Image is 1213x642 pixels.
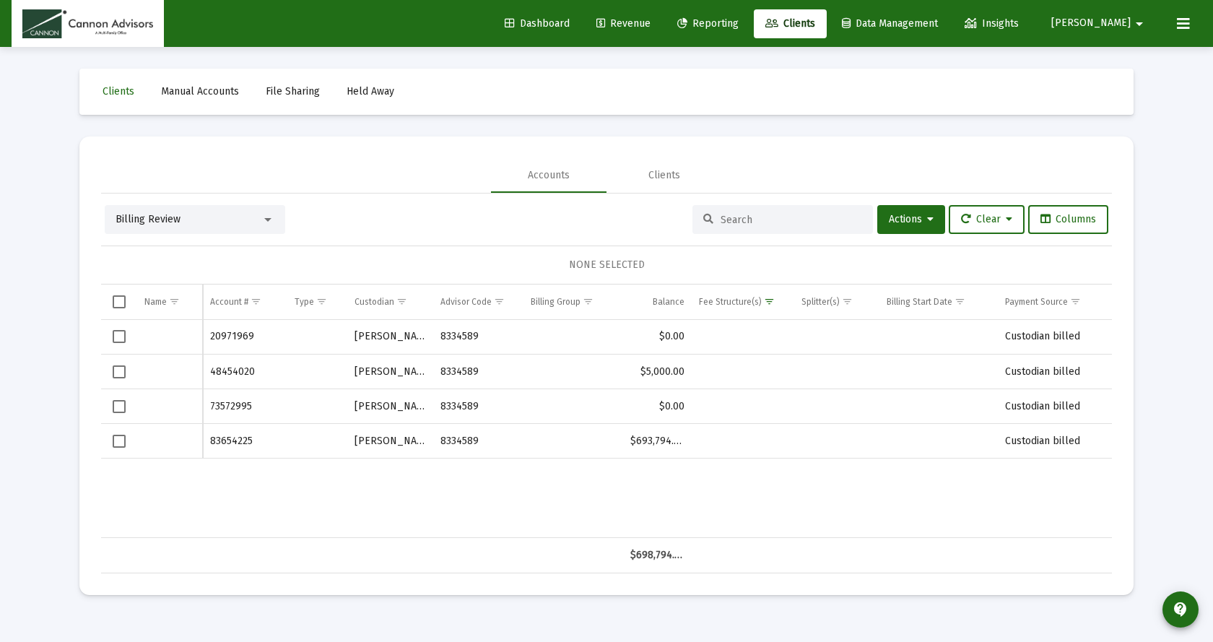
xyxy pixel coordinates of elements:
a: Clients [91,77,146,106]
span: Reporting [677,17,739,30]
div: Type [295,296,314,308]
span: Dashboard [505,17,570,30]
span: Show filter options for column 'Advisor Code' [494,296,505,307]
td: Column Billing Start Date [879,285,998,319]
span: Actions [889,213,934,225]
mat-icon: contact_support [1172,601,1189,618]
button: [PERSON_NAME] [1034,9,1165,38]
span: Insights [965,17,1019,30]
div: Select all [113,295,126,308]
div: Clients [648,168,680,183]
span: Billing Review [116,213,181,225]
td: [PERSON_NAME] [347,389,433,424]
span: Data Management [842,17,938,30]
a: Reporting [666,9,750,38]
td: 8334589 [433,320,523,355]
td: Column Name [137,285,203,319]
span: Clear [961,213,1012,225]
td: 20971969 [203,320,287,355]
span: File Sharing [266,85,320,97]
span: Show filter options for column 'Splitter(s)' [842,296,853,307]
div: Payment Source [1005,296,1068,308]
td: $0.00 [623,389,692,424]
div: Custodian billed [1005,329,1105,344]
span: Show filter options for column 'Account #' [251,296,261,307]
div: Name [144,296,167,308]
div: Splitter(s) [801,296,840,308]
div: Custodian [355,296,394,308]
td: 8334589 [433,389,523,424]
div: Billing Group [531,296,581,308]
input: Search [721,214,862,226]
td: Column Custodian [347,285,433,319]
span: Show filter options for column 'Type' [316,296,327,307]
span: Show filter options for column 'Payment Source' [1070,296,1081,307]
a: Dashboard [493,9,581,38]
td: 8334589 [433,424,523,459]
div: Billing Start Date [887,296,952,308]
div: Select row [113,435,126,448]
div: $698,794.02 [630,548,684,563]
td: [PERSON_NAME] [347,320,433,355]
span: Columns [1040,213,1096,225]
mat-icon: arrow_drop_down [1131,9,1148,38]
td: [PERSON_NAME] [347,424,433,459]
td: Column Payment Source [998,285,1112,319]
td: $693,794.02 [623,424,692,459]
td: 8334589 [433,355,523,389]
a: Held Away [335,77,406,106]
span: Show filter options for column 'Name' [169,296,180,307]
div: NONE SELECTED [113,258,1100,272]
div: Data grid [101,285,1112,573]
td: $0.00 [623,320,692,355]
td: $5,000.00 [623,355,692,389]
td: 48454020 [203,355,287,389]
td: Column Splitter(s) [794,285,879,319]
a: Data Management [830,9,949,38]
td: 73572995 [203,389,287,424]
div: Custodian billed [1005,399,1105,414]
td: Column Advisor Code [433,285,523,319]
span: Show filter options for column 'Custodian' [396,296,407,307]
td: Column Billing Group [523,285,623,319]
span: Revenue [596,17,651,30]
div: Advisor Code [440,296,492,308]
button: Actions [877,205,945,234]
span: Clients [103,85,134,97]
button: Columns [1028,205,1108,234]
span: Show filter options for column 'Fee Structure(s)' [764,296,775,307]
button: Clear [949,205,1025,234]
span: Show filter options for column 'Billing Group' [583,296,594,307]
td: Column Fee Structure(s) [692,285,794,319]
img: Dashboard [22,9,153,38]
div: Account # [210,296,248,308]
td: Column Balance [623,285,692,319]
div: Fee Structure(s) [699,296,762,308]
div: Select row [113,330,126,343]
td: [PERSON_NAME] [347,355,433,389]
span: Show filter options for column 'Billing Start Date' [955,296,965,307]
div: Custodian billed [1005,365,1105,379]
a: Clients [754,9,827,38]
span: [PERSON_NAME] [1051,17,1131,30]
a: Revenue [585,9,662,38]
div: Select row [113,400,126,413]
span: Manual Accounts [161,85,239,97]
div: Balance [653,296,684,308]
div: Accounts [528,168,570,183]
td: Column Account # [203,285,287,319]
td: Column Type [287,285,348,319]
span: Clients [765,17,815,30]
a: Manual Accounts [149,77,251,106]
a: Insights [953,9,1030,38]
td: 83654225 [203,424,287,459]
div: Custodian billed [1005,434,1105,448]
span: Held Away [347,85,394,97]
a: File Sharing [254,77,331,106]
div: Select row [113,365,126,378]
